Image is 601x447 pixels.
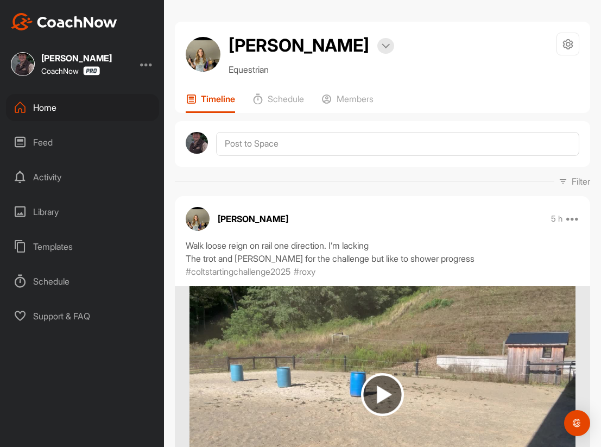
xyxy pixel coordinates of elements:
[6,233,159,260] div: Templates
[186,239,579,265] div: Walk loose reign on rail one direction. I’m lacking The trot and [PERSON_NAME] for the challenge ...
[11,13,117,30] img: CoachNow
[294,265,315,278] p: #roxy
[6,303,159,330] div: Support & FAQ
[186,132,208,154] img: avatar
[361,373,404,416] img: play
[186,265,290,278] p: #coltstartingchallenge2025
[6,268,159,295] div: Schedule
[186,207,210,231] img: avatar
[564,410,590,436] div: Open Intercom Messenger
[6,163,159,191] div: Activity
[218,212,288,225] p: [PERSON_NAME]
[6,198,159,225] div: Library
[41,66,100,75] div: CoachNow
[337,93,374,104] p: Members
[186,37,220,72] img: avatar
[572,175,590,188] p: Filter
[11,52,35,76] img: square_f8f397c70efcd0ae6f92c40788c6018a.jpg
[201,93,235,104] p: Timeline
[6,94,159,121] div: Home
[382,43,390,49] img: arrow-down
[268,93,304,104] p: Schedule
[551,213,562,224] p: 5 h
[229,33,369,59] h2: [PERSON_NAME]
[229,63,394,76] p: Equestrian
[83,66,100,75] img: CoachNow Pro
[41,54,112,62] div: [PERSON_NAME]
[6,129,159,156] div: Feed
